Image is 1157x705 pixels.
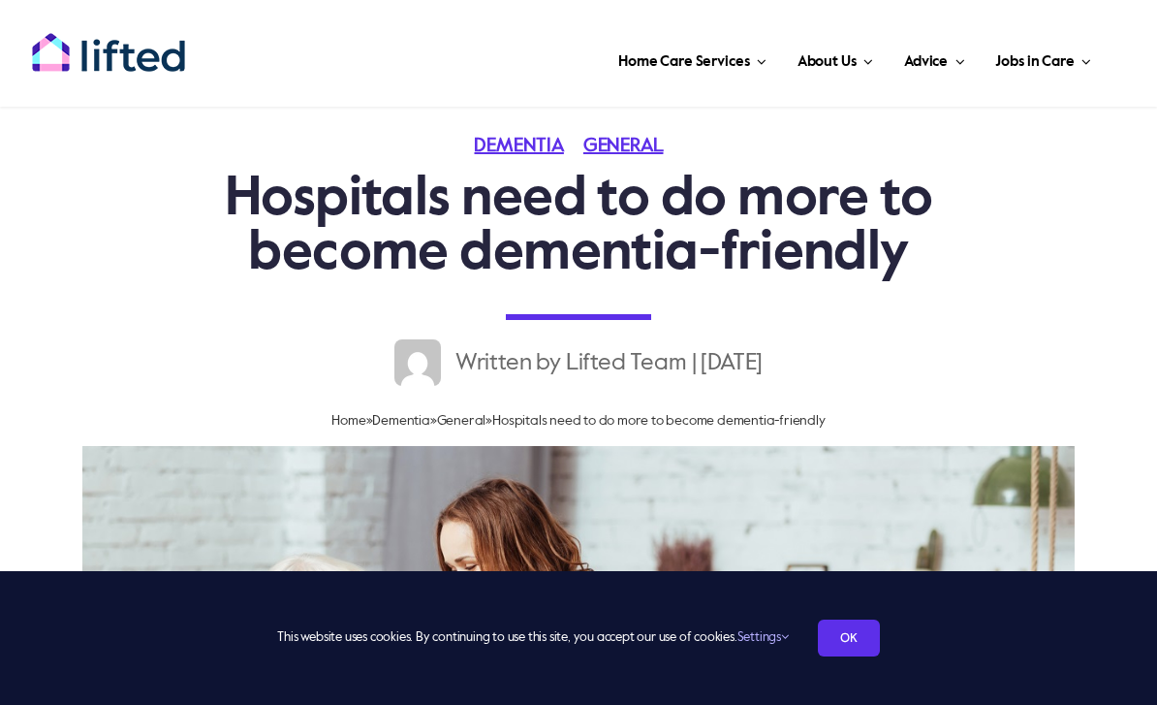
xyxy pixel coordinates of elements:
[737,631,789,644] a: Settings
[331,414,365,428] a: Home
[797,47,857,78] span: About Us
[904,47,948,78] span: Advice
[492,414,825,428] span: Hospitals need to do more to become dementia-friendly
[583,137,683,156] a: General
[792,29,879,87] a: About Us
[217,29,1097,87] nav: Main Menu
[818,620,880,657] a: OK
[474,137,582,156] a: Dementia
[989,29,1097,87] a: Jobs in Care
[277,623,788,654] span: This website uses cookies. By continuing to use this site, you accept our use of cookies.
[144,405,1012,436] nav: Breadcrumb
[898,29,970,87] a: Advice
[474,137,682,156] span: Categories: ,
[618,47,749,78] span: Home Care Services
[612,29,772,87] a: Home Care Services
[331,414,825,428] span: » » »
[144,173,1012,281] h1: Hospitals need to do more to become dementia-friendly
[372,414,429,428] a: Dementia
[995,47,1074,78] span: Jobs in Care
[437,414,486,428] a: General
[31,32,186,51] a: lifted-logo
